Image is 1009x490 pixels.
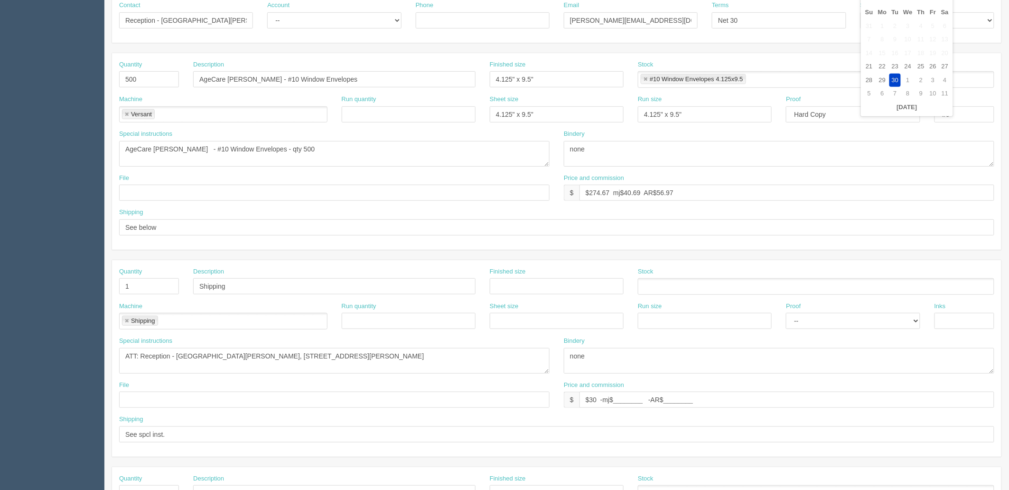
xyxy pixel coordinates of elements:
[131,111,152,117] div: Versant
[490,95,519,104] label: Sheet size
[863,47,876,60] td: 14
[927,33,939,47] td: 12
[119,337,172,346] label: Special instructions
[564,348,994,374] textarea: none
[901,33,915,47] td: 10
[939,6,951,19] th: Sa
[863,74,876,87] td: 28
[712,1,729,10] label: Terms
[564,185,579,201] div: $
[889,60,901,74] td: 23
[876,74,889,87] td: 29
[490,267,526,276] label: Finished size
[915,60,927,74] td: 25
[939,74,951,87] td: 4
[638,60,654,69] label: Stock
[939,19,951,33] td: 6
[915,87,927,101] td: 9
[901,87,915,101] td: 8
[901,60,915,74] td: 24
[650,76,743,82] div: #10 Window Envelopes 4.125x9.5
[193,60,224,69] label: Description
[119,141,550,167] textarea: AgeCare [PERSON_NAME] - #10 Window Envelopes - qty 500
[863,101,951,114] th: [DATE]
[119,95,142,104] label: Machine
[927,6,939,19] th: Fr
[119,174,129,183] label: File
[119,60,142,69] label: Quantity
[119,415,143,424] label: Shipping
[889,6,901,19] th: Tu
[119,302,142,311] label: Machine
[915,19,927,33] td: 4
[876,47,889,60] td: 15
[564,174,624,183] label: Price and commission
[889,74,901,87] td: 30
[119,208,143,217] label: Shipping
[119,474,142,483] label: Quantity
[889,47,901,60] td: 16
[901,6,915,19] th: We
[564,1,579,10] label: Email
[939,33,951,47] td: 13
[193,474,224,483] label: Description
[901,47,915,60] td: 17
[915,6,927,19] th: Th
[939,87,951,101] td: 11
[901,19,915,33] td: 3
[119,130,172,139] label: Special instructions
[416,1,434,10] label: Phone
[876,19,889,33] td: 1
[863,6,876,19] th: Su
[119,267,142,276] label: Quantity
[786,302,801,311] label: Proof
[564,337,585,346] label: Bindery
[876,6,889,19] th: Mo
[934,302,946,311] label: Inks
[119,1,140,10] label: Contact
[876,60,889,74] td: 22
[342,302,376,311] label: Run quantity
[927,47,939,60] td: 19
[490,60,526,69] label: Finished size
[267,1,290,10] label: Account
[638,474,654,483] label: Stock
[876,33,889,47] td: 8
[490,302,519,311] label: Sheet size
[564,141,994,167] textarea: none
[876,87,889,101] td: 6
[564,381,624,390] label: Price and commission
[119,381,129,390] label: File
[915,74,927,87] td: 2
[863,19,876,33] td: 31
[638,267,654,276] label: Stock
[901,74,915,87] td: 1
[927,19,939,33] td: 5
[927,87,939,101] td: 10
[638,95,662,104] label: Run size
[863,87,876,101] td: 5
[564,392,579,408] div: $
[889,33,901,47] td: 9
[927,60,939,74] td: 26
[939,47,951,60] td: 20
[889,87,901,101] td: 7
[863,60,876,74] td: 21
[863,33,876,47] td: 7
[119,348,550,374] textarea: ATT: Reception - [GEOGRAPHIC_DATA][PERSON_NAME], [STREET_ADDRESS][PERSON_NAME]
[927,74,939,87] td: 3
[915,47,927,60] td: 18
[564,130,585,139] label: Bindery
[131,318,155,324] div: Shipping
[638,302,662,311] label: Run size
[889,19,901,33] td: 2
[193,267,224,276] label: Description
[786,95,801,104] label: Proof
[939,60,951,74] td: 27
[490,474,526,483] label: Finished size
[915,33,927,47] td: 11
[342,95,376,104] label: Run quantity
